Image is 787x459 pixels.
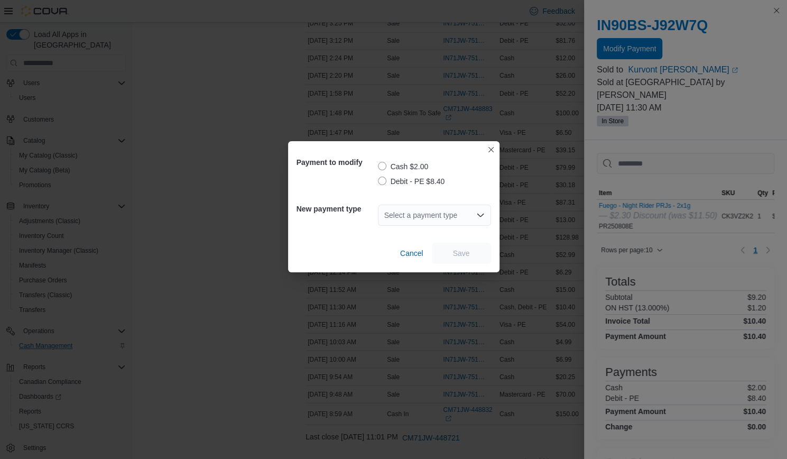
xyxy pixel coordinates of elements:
[378,175,445,188] label: Debit - PE $8.40
[384,209,385,222] input: Accessible screen reader label
[400,248,423,259] span: Cancel
[396,243,428,264] button: Cancel
[476,211,485,219] button: Open list of options
[297,152,376,173] h5: Payment to modify
[453,248,470,259] span: Save
[378,160,429,173] label: Cash $2.00
[297,198,376,219] h5: New payment type
[432,243,491,264] button: Save
[485,143,497,156] button: Closes this modal window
